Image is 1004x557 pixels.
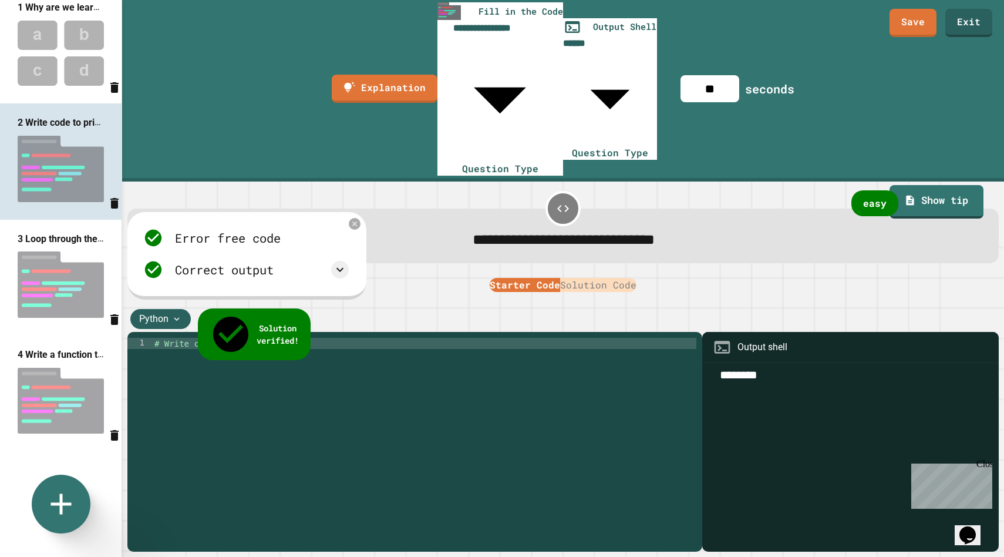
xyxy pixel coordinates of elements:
a: Exit [945,9,992,37]
span: 1 Why are we learning Python? [18,1,148,13]
div: seconds [745,80,794,98]
a: Save [890,9,936,37]
button: Solution Code [560,278,636,292]
button: Starter Code [490,278,560,292]
button: Delete question [107,307,122,330]
div: Error free code [175,229,281,247]
span: Solution verified! [257,322,299,347]
iframe: chat widget [955,510,992,545]
button: Delete question [107,76,122,98]
img: ide-thumbnail.png [437,2,460,20]
span: Output Shell [593,20,656,33]
a: Show tip [890,185,983,219]
span: 2 Write code to print "Hello AI" [18,116,144,128]
iframe: chat widget [907,459,992,509]
div: 1 [127,338,152,349]
span: Question Type [462,162,538,175]
button: Delete question [107,192,122,214]
div: Platform [131,277,995,293]
div: Chat with us now!Close [5,5,81,75]
div: easy [851,190,898,216]
span: Question Type [572,146,648,159]
button: Delete question [107,424,122,446]
div: Output shell [737,340,787,354]
span: 3 Loop through the list and print out each item [18,233,212,244]
span: Python [139,312,169,326]
span: Fill in the Code [479,5,563,18]
span: 4 Write a function that translates feet to inches [18,348,215,360]
a: Explanation [332,75,437,103]
div: Correct output [175,261,274,279]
